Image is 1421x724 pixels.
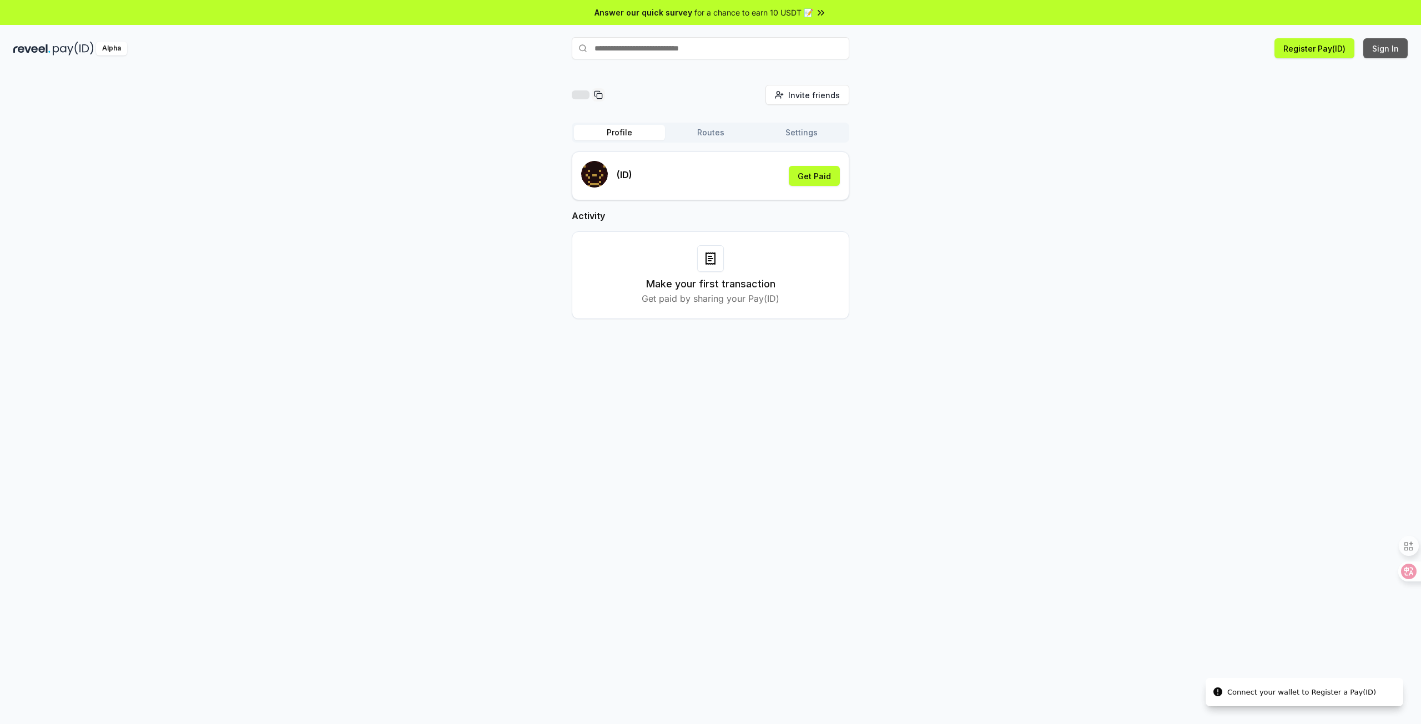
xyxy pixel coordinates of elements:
img: reveel_dark [13,42,51,55]
button: Register Pay(ID) [1274,38,1354,58]
button: Routes [665,125,756,140]
span: Invite friends [788,89,840,101]
img: pay_id [53,42,94,55]
button: Sign In [1363,38,1408,58]
button: Profile [574,125,665,140]
h2: Activity [572,209,849,222]
h3: Make your first transaction [646,276,775,292]
button: Settings [756,125,847,140]
div: Connect your wallet to Register a Pay(ID) [1227,687,1376,698]
span: Answer our quick survey [594,7,692,18]
p: Get paid by sharing your Pay(ID) [642,292,779,305]
span: for a chance to earn 10 USDT 📝 [694,7,813,18]
button: Invite friends [765,85,849,105]
div: Alpha [96,42,127,55]
button: Get Paid [789,166,840,186]
p: (ID) [617,168,632,181]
